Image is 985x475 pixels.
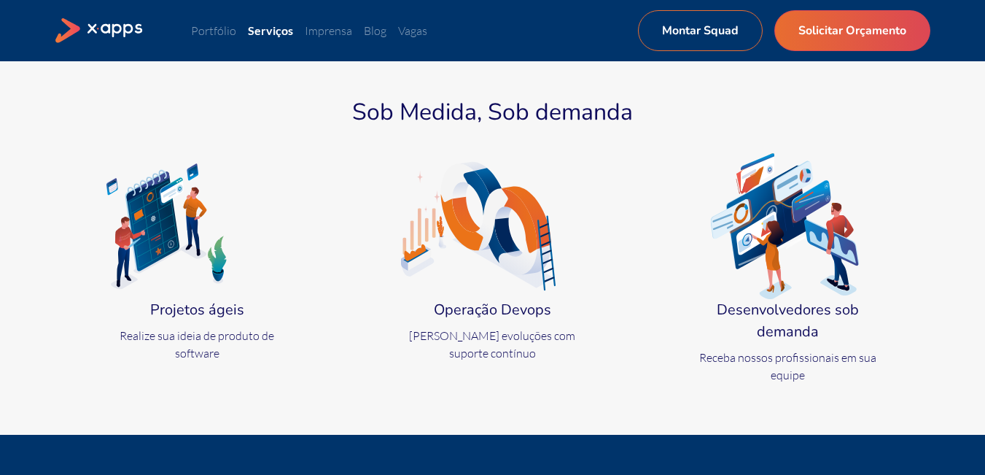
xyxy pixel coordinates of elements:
h3: Sob Medida, Sob demanda [55,95,930,130]
a: Montar Squad [638,10,763,51]
p: Receba nossos profissionais em sua equipe [697,349,879,384]
h4: Projetos ágeis [106,299,288,321]
a: Blog [364,23,386,38]
p: Realize sua ideia de produto de software [106,327,288,362]
p: [PERSON_NAME] evoluções com suporte contínuo [401,327,583,362]
h4: Desenvolvedores sob demanda [697,299,879,343]
a: Solicitar Orçamento [774,10,930,51]
a: Portfólio [191,23,236,38]
a: Imprensa [305,23,352,38]
a: Vagas [398,23,427,38]
h4: Operação Devops [401,299,583,321]
a: Serviços [248,23,293,37]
